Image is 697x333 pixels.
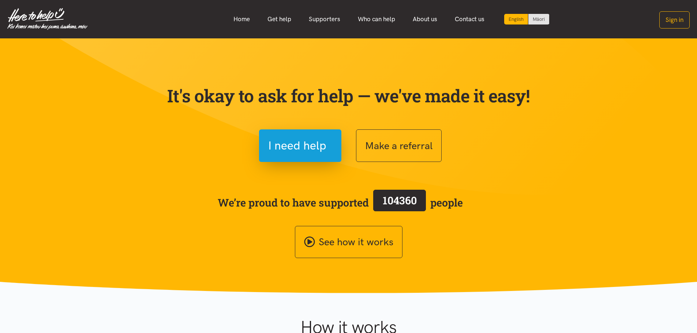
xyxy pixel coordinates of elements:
a: Contact us [446,11,493,27]
button: I need help [259,129,341,162]
a: Home [225,11,259,27]
img: Home [7,8,87,30]
div: Language toggle [504,14,550,24]
button: Make a referral [356,129,442,162]
span: I need help [268,136,326,155]
span: We’re proud to have supported people [218,188,463,217]
a: See how it works [295,226,402,258]
a: Get help [259,11,300,27]
div: Current language [504,14,528,24]
button: Sign in [659,11,690,29]
a: About us [404,11,446,27]
a: Who can help [349,11,404,27]
a: 104360 [369,188,430,217]
a: Supporters [300,11,349,27]
a: Switch to Te Reo Māori [528,14,549,24]
p: It's okay to ask for help — we've made it easy! [166,85,532,106]
span: 104360 [383,193,417,207]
